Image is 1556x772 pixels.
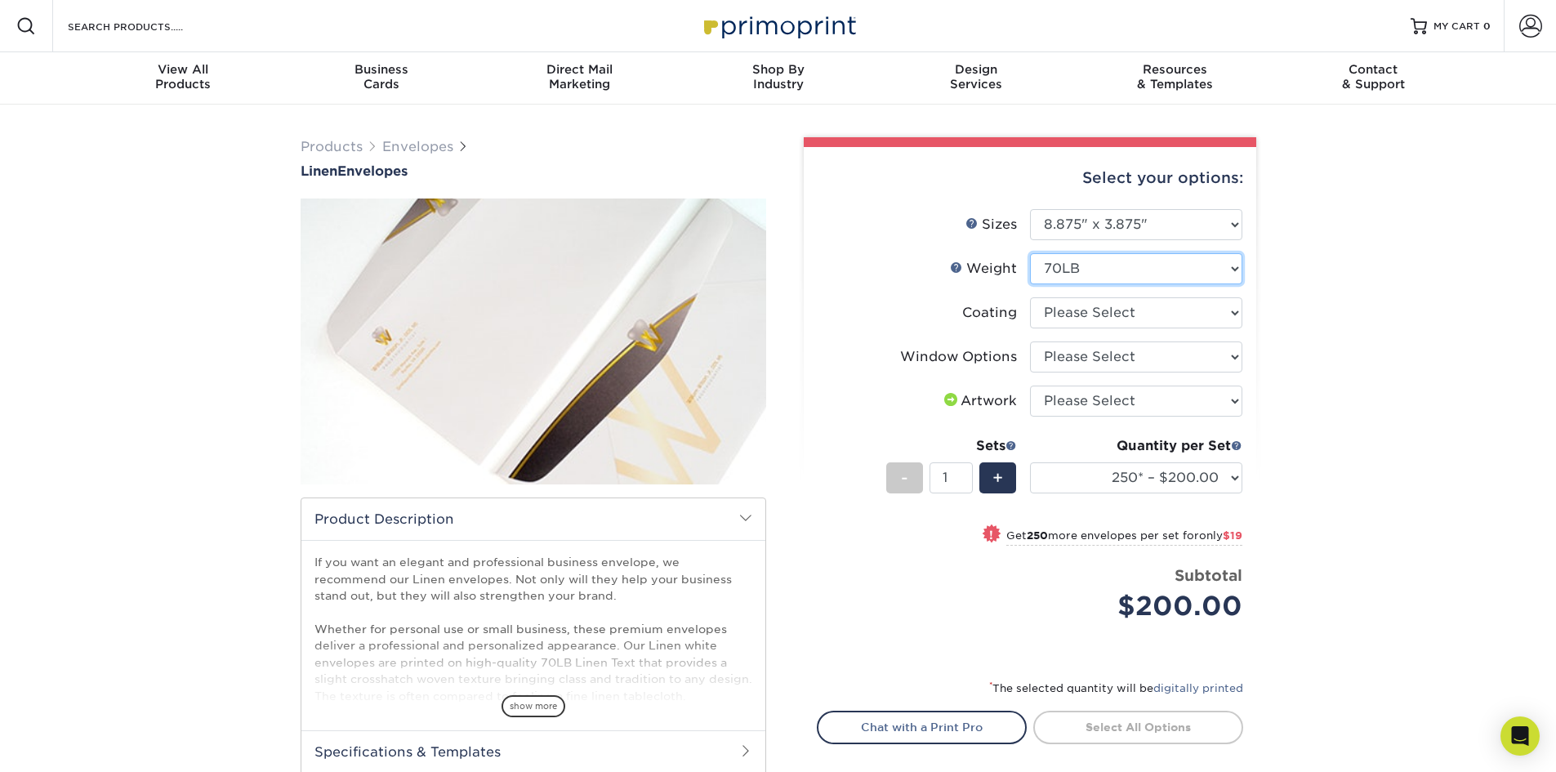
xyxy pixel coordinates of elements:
[1027,529,1048,542] strong: 250
[1223,529,1242,542] span: $19
[989,526,993,543] span: !
[84,62,283,77] span: View All
[301,163,766,179] h1: Envelopes
[1006,529,1242,546] small: Get more envelopes per set for
[1500,716,1540,756] div: Open Intercom Messenger
[679,52,877,105] a: Shop ByIndustry
[382,139,453,154] a: Envelopes
[901,466,908,490] span: -
[989,682,1243,694] small: The selected quantity will be
[301,139,363,154] a: Products
[1274,62,1473,91] div: & Support
[877,62,1076,91] div: Services
[817,147,1243,209] div: Select your options:
[1274,52,1473,105] a: Contact& Support
[817,711,1027,743] a: Chat with a Print Pro
[1076,62,1274,91] div: & Templates
[886,436,1017,456] div: Sets
[962,303,1017,323] div: Coating
[1076,52,1274,105] a: Resources& Templates
[965,215,1017,234] div: Sizes
[697,8,860,43] img: Primoprint
[480,62,679,77] span: Direct Mail
[1030,436,1242,456] div: Quantity per Set
[1175,566,1242,584] strong: Subtotal
[301,181,766,502] img: Linen 01
[1153,682,1243,694] a: digitally printed
[1433,20,1480,33] span: MY CART
[480,52,679,105] a: Direct MailMarketing
[1042,587,1242,626] div: $200.00
[679,62,877,91] div: Industry
[66,16,225,36] input: SEARCH PRODUCTS.....
[84,62,283,91] div: Products
[301,498,765,540] h2: Product Description
[992,466,1003,490] span: +
[900,347,1017,367] div: Window Options
[877,52,1076,105] a: DesignServices
[1199,529,1242,542] span: only
[941,391,1017,411] div: Artwork
[679,62,877,77] span: Shop By
[502,695,565,717] span: show more
[282,62,480,77] span: Business
[301,163,766,179] a: LinenEnvelopes
[877,62,1076,77] span: Design
[1274,62,1473,77] span: Contact
[480,62,679,91] div: Marketing
[282,62,480,91] div: Cards
[1483,20,1491,32] span: 0
[1076,62,1274,77] span: Resources
[84,52,283,105] a: View AllProducts
[950,259,1017,279] div: Weight
[282,52,480,105] a: BusinessCards
[1033,711,1243,743] a: Select All Options
[301,163,337,179] span: Linen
